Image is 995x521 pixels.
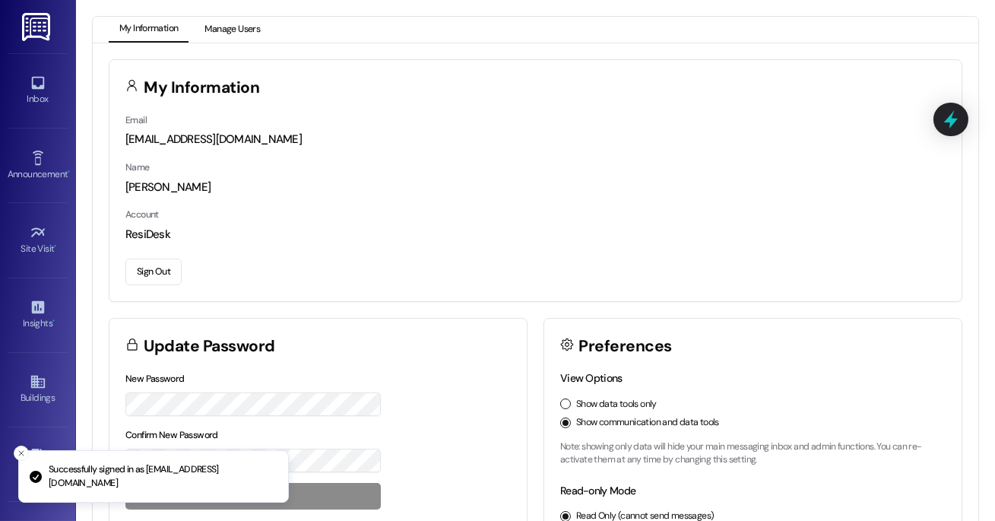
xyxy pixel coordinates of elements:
[8,220,68,261] a: Site Visit •
[55,241,57,252] span: •
[125,179,946,195] div: [PERSON_NAME]
[125,161,150,173] label: Name
[125,114,147,126] label: Email
[8,444,68,485] a: Leads
[576,416,719,430] label: Show communication and data tools
[576,398,657,411] label: Show data tools only
[8,70,68,111] a: Inbox
[125,429,218,441] label: Confirm New Password
[109,17,189,43] button: My Information
[560,484,635,497] label: Read-only Mode
[8,369,68,410] a: Buildings
[125,259,182,285] button: Sign Out
[125,373,185,385] label: New Password
[68,167,70,177] span: •
[125,132,946,148] div: [EMAIL_ADDRESS][DOMAIN_NAME]
[22,13,53,41] img: ResiDesk Logo
[125,208,159,221] label: Account
[560,371,623,385] label: View Options
[144,338,275,354] h3: Update Password
[8,294,68,335] a: Insights •
[14,446,29,461] button: Close toast
[194,17,271,43] button: Manage Users
[49,463,276,490] p: Successfully signed in as [EMAIL_ADDRESS][DOMAIN_NAME]
[560,440,946,467] p: Note: showing only data will hide your main messaging inbox and admin functions. You can re-activ...
[579,338,672,354] h3: Preferences
[144,80,260,96] h3: My Information
[52,316,55,326] span: •
[125,227,946,243] div: ResiDesk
